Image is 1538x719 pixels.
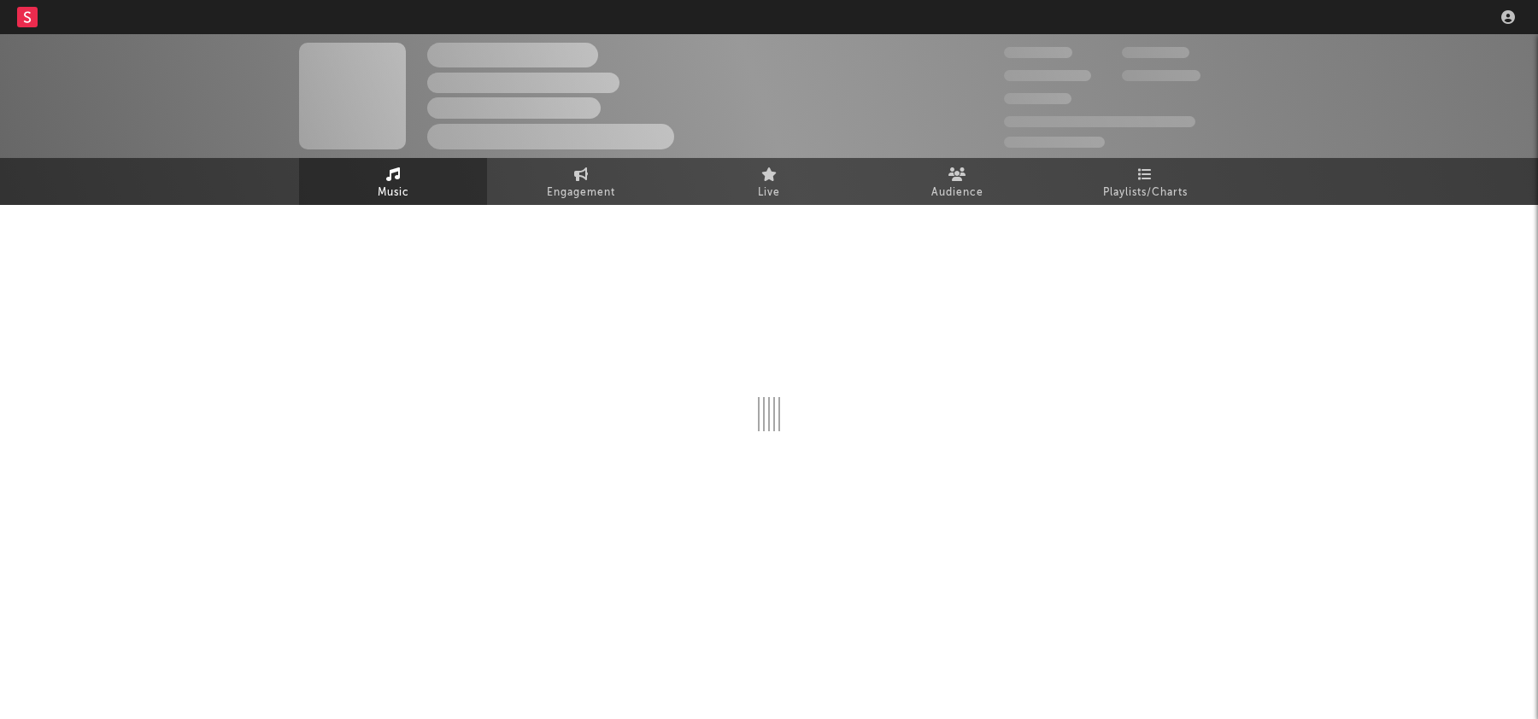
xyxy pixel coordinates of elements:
[1004,70,1091,81] span: 50,000,000
[1103,183,1188,203] span: Playlists/Charts
[1051,158,1239,205] a: Playlists/Charts
[1004,137,1105,148] span: Jump Score: 85.0
[1004,116,1195,127] span: 50,000,000 Monthly Listeners
[487,158,675,205] a: Engagement
[1122,47,1189,58] span: 100,000
[1122,70,1200,81] span: 1,000,000
[547,183,615,203] span: Engagement
[299,158,487,205] a: Music
[1004,47,1072,58] span: 300,000
[931,183,983,203] span: Audience
[863,158,1051,205] a: Audience
[675,158,863,205] a: Live
[1004,93,1071,104] span: 100,000
[758,183,780,203] span: Live
[378,183,409,203] span: Music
